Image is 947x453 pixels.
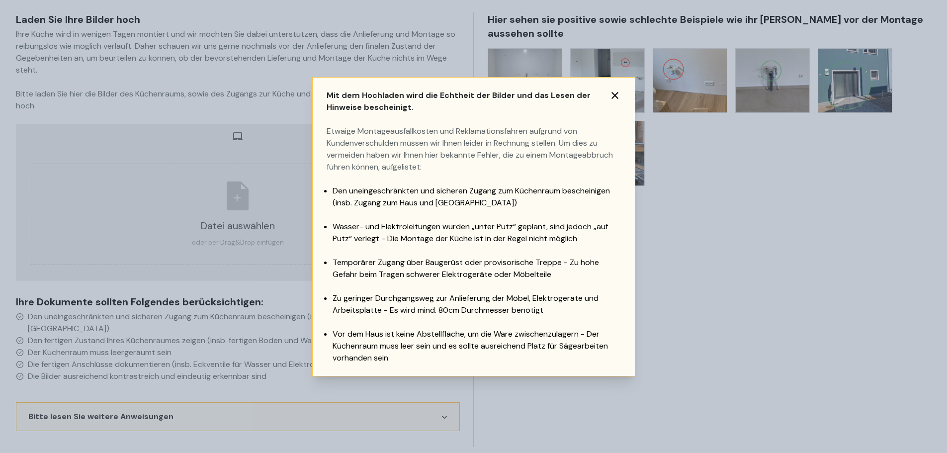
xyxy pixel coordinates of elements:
li: Temporärer Zugang über Baugerüst oder provisorische Treppe - Zu hohe Gefahr beim Tragen schwerer ... [333,257,621,280]
li: Vor dem Haus ist keine Abstellfläche, um die Ware zwischenzulagern - Der Küchenraum muss leer sei... [333,328,621,364]
p: Etwaige Montageausfallkosten und Reklamationsfahren aufgrund von Kundenverschulden müssen wir Ihn... [327,125,621,185]
li: Wasser- und Elektroleitungen wurden „unter Putz“ geplant, sind jedoch „auf Putz“ verlegt - Die Mo... [333,221,621,245]
li: Den uneingeschränkten und sicheren Zugang zum Küchenraum bescheinigen (insb. Zugang zum Haus und ... [333,185,621,209]
h2: Mit dem Hochladen wird die Echtheit der Bilder und das Lesen der Hinweise bescheinigt. [327,90,609,113]
li: Zu geringer Durchgangsweg zur Anlieferung der Möbel, Elektrogeräte und Arbeitsplatte - Es wird mi... [333,292,621,316]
